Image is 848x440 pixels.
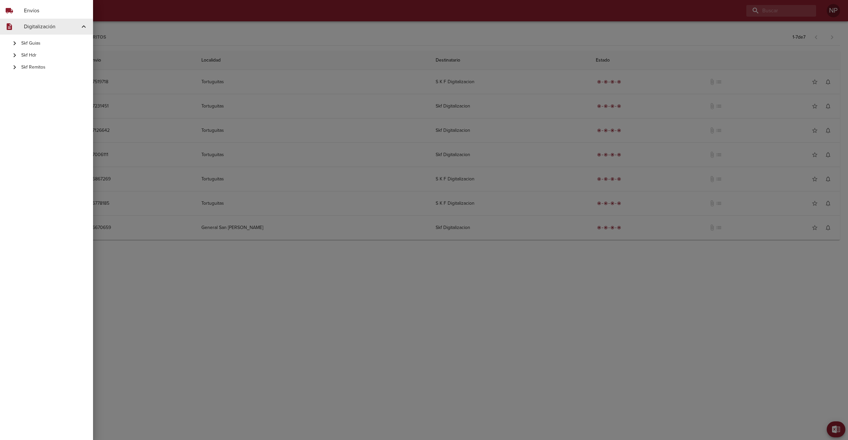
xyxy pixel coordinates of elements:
span: Digitalización [24,23,80,31]
span: Skf Remitos [21,64,88,71]
span: Skf Hdr [21,52,88,59]
span: Skf Guias [21,40,88,47]
span: description [5,23,13,31]
span: Envíos [24,7,88,15]
span: local_shipping [5,7,13,15]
